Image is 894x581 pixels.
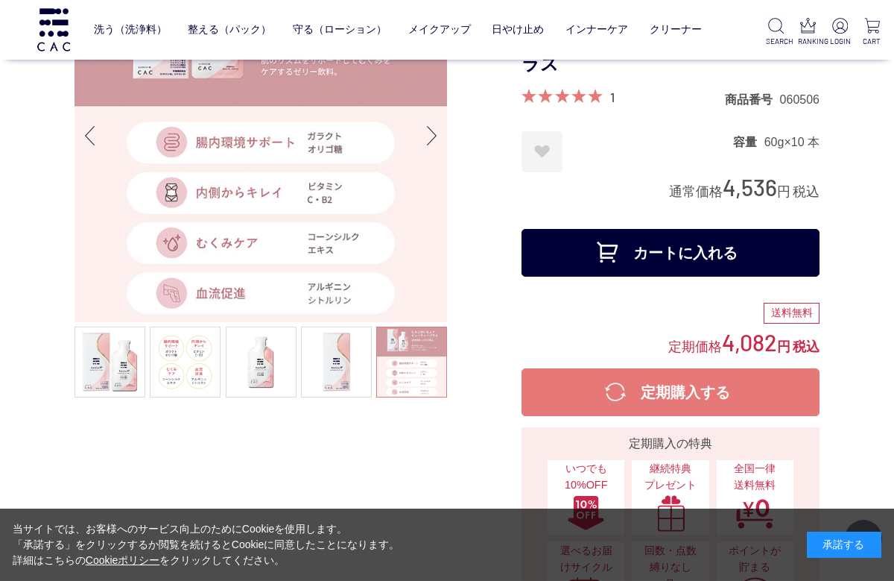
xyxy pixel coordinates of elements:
a: お気に入りに登録する [521,131,562,172]
button: 定期購入する [521,368,819,416]
div: 当サイトでは、お客様へのサービス向上のためにCookieを使用します。 「承諾する」をクリックするか閲覧を続けるとCookieに同意したことになります。 詳細はこちらの をクリックしてください。 [13,521,400,568]
span: 4,536 [723,173,777,201]
div: Previous slide [74,106,104,166]
dt: 商品番号 [725,92,780,107]
span: 円 [777,184,790,199]
span: 全国一律 送料無料 [724,461,786,493]
a: 整える（パック） [188,12,271,47]
p: SEARCH [766,36,786,47]
span: 税込 [793,184,819,199]
span: 4,082 [722,328,777,356]
div: Next slide [417,106,447,166]
img: いつでも10%OFF [567,494,606,532]
p: LOGIN [830,36,850,47]
div: 定期購入の特典 [527,435,814,453]
a: 洗う（洗浄料） [94,12,167,47]
dd: 60g×10 本 [764,134,819,150]
a: RANKING [798,18,818,47]
a: LOGIN [830,18,850,47]
span: 継続特典 プレゼント [639,461,701,493]
span: 税込 [793,339,819,354]
p: CART [862,36,882,47]
button: カートに入れる [521,229,819,277]
a: クリーナー [650,12,702,47]
img: 全国一律送料無料 [735,494,774,532]
a: CART [862,18,882,47]
p: RANKING [798,36,818,47]
span: いつでも10%OFF [555,461,617,493]
dd: 060506 [780,92,819,107]
a: 1 [610,89,615,105]
div: 送料無料 [764,303,819,324]
span: 円 [777,339,790,354]
span: 定期価格 [668,338,722,354]
img: logo [35,8,72,51]
a: Cookieポリシー [86,554,160,566]
a: 日やけ止め [492,12,544,47]
dt: 容量 [733,134,764,150]
a: 守る（ローション） [293,12,387,47]
span: 通常価格 [669,184,723,199]
img: 継続特典プレゼント [651,494,690,532]
a: SEARCH [766,18,786,47]
a: メイクアップ [408,12,471,47]
div: 承諾する [807,532,881,558]
a: インナーケア [565,12,628,47]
